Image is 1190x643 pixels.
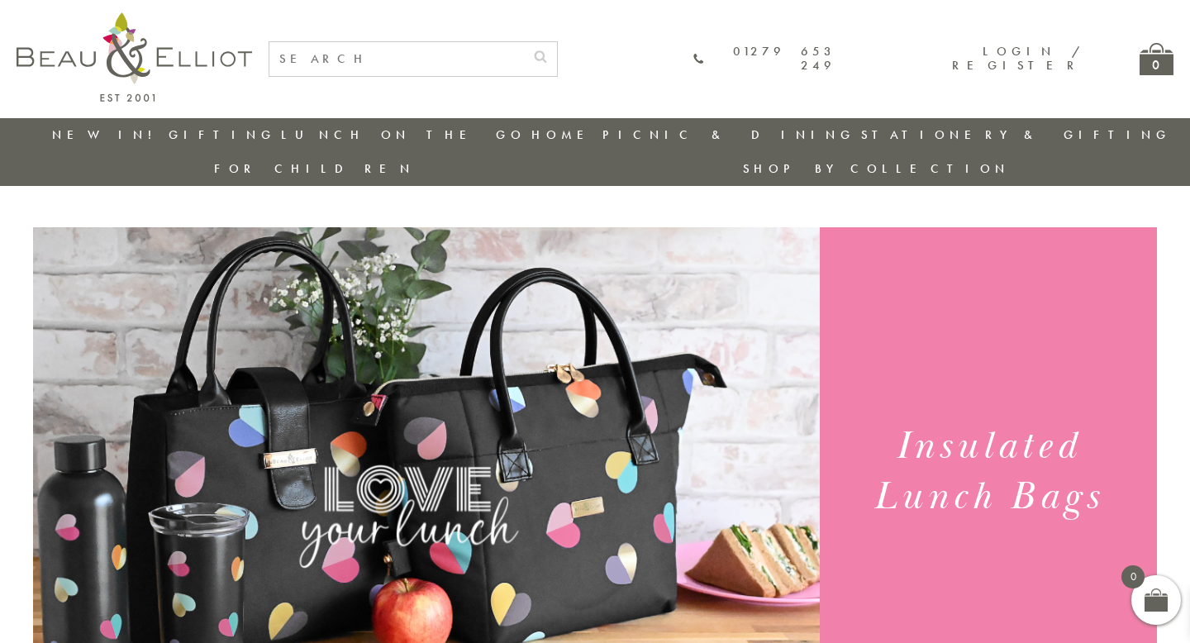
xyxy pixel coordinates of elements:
a: Picnic & Dining [602,126,855,143]
a: Shop by collection [743,160,1010,177]
a: 01279 653 249 [693,45,835,74]
a: Stationery & Gifting [861,126,1171,143]
a: Gifting [169,126,276,143]
span: 0 [1121,565,1145,588]
img: logo [17,12,252,102]
h1: Insulated Lunch Bags [840,422,1136,522]
a: Home [531,126,597,143]
a: Login / Register [952,43,1082,74]
a: 0 [1140,43,1173,75]
a: New in! [52,126,163,143]
a: Lunch On The Go [281,126,526,143]
a: For Children [214,160,415,177]
input: SEARCH [269,42,524,76]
